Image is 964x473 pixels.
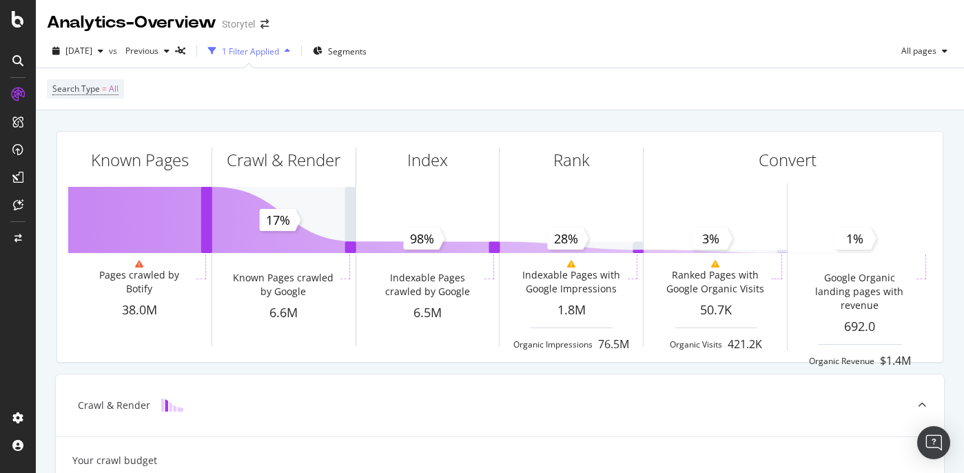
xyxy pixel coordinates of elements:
[109,45,120,57] span: vs
[407,148,448,172] div: Index
[896,45,936,57] span: All pages
[917,426,950,459] div: Open Intercom Messenger
[65,45,92,57] span: 2025 Jul. 25th
[373,271,482,299] div: Indexable Pages crawled by Google
[553,148,590,172] div: Rank
[222,46,279,57] div: 1 Filter Applied
[307,40,372,62] button: Segments
[222,17,255,31] div: Storytel
[260,19,269,29] div: arrow-right-arrow-left
[120,45,158,57] span: Previous
[52,83,100,94] span: Search Type
[47,40,109,62] button: [DATE]
[120,40,175,62] button: Previous
[161,399,183,412] img: block-icon
[102,83,107,94] span: =
[513,339,593,350] div: Organic Impressions
[896,40,953,62] button: All pages
[85,268,194,296] div: Pages crawled by Botify
[212,304,356,322] div: 6.6M
[68,301,212,319] div: 38.0M
[91,148,189,172] div: Known Pages
[328,46,367,57] span: Segments
[517,268,625,296] div: Indexable Pages with Google Impressions
[109,79,119,99] span: All
[598,336,629,352] div: 76.5M
[203,40,296,62] button: 1 Filter Applied
[227,148,340,172] div: Crawl & Render
[356,304,500,322] div: 6.5M
[47,11,216,34] div: Analytics - Overview
[229,271,338,299] div: Known Pages crawled by Google
[78,399,150,412] div: Crawl & Render
[500,301,643,319] div: 1.8M
[72,454,157,467] div: Your crawl budget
